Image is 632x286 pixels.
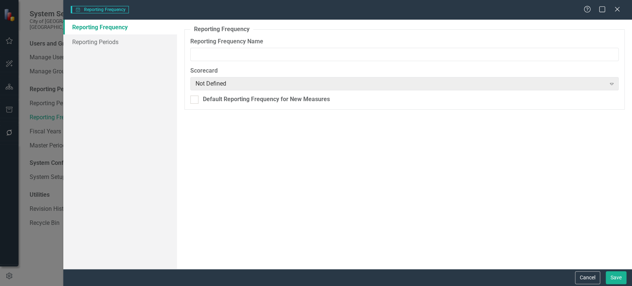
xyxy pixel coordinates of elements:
a: Reporting Periods [63,34,177,49]
span: Reporting Frequency [71,6,129,13]
label: Reporting Frequency Name [190,37,619,46]
div: Default Reporting Frequency for New Measures [203,95,330,104]
button: Save [606,271,626,284]
a: Reporting Frequency [63,20,177,34]
legend: Reporting Frequency [190,25,253,34]
button: Cancel [575,271,600,284]
div: Not Defined [195,80,606,88]
label: Scorecard [190,67,619,75]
